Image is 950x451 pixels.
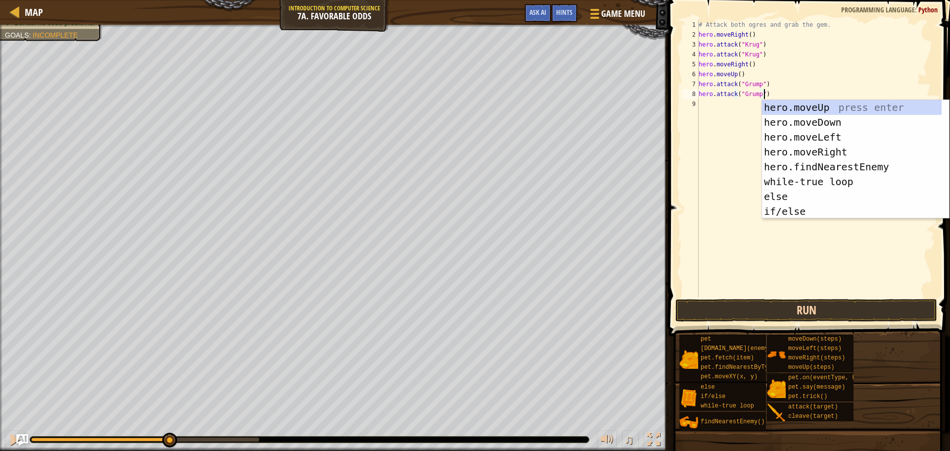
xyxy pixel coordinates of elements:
[524,4,551,22] button: Ask AI
[624,432,634,447] span: ♫
[682,69,699,79] div: 6
[701,393,725,400] span: if/else
[601,7,645,20] span: Game Menu
[5,431,25,451] button: Ctrl + P: Pause
[29,31,33,39] span: :
[682,40,699,50] div: 3
[682,20,699,30] div: 1
[644,431,664,451] button: Toggle fullscreen
[682,59,699,69] div: 5
[701,364,797,371] span: pet.findNearestByType(type)
[582,4,651,27] button: Game Menu
[767,403,786,422] img: portrait.png
[16,434,28,446] button: Ask AI
[682,50,699,59] div: 4
[788,403,838,410] span: attack(target)
[701,402,754,409] span: while-true loop
[767,345,786,364] img: portrait.png
[788,345,842,352] span: moveLeft(steps)
[767,379,786,398] img: portrait.png
[701,345,772,352] span: [DOMAIN_NAME](enemy)
[701,336,712,343] span: pet
[529,7,546,17] span: Ask AI
[788,354,845,361] span: moveRight(steps)
[682,89,699,99] div: 8
[918,5,938,14] span: Python
[622,431,639,451] button: ♫
[5,31,29,39] span: Goals
[788,393,827,400] span: pet.trick()
[701,354,754,361] span: pet.fetch(item)
[675,299,937,322] button: Run
[788,336,842,343] span: moveDown(steps)
[679,389,698,407] img: portrait.png
[33,31,78,39] span: Incomplete
[701,373,758,380] span: pet.moveXY(x, y)
[841,5,915,14] span: Programming language
[20,5,43,19] a: Map
[679,413,698,432] img: portrait.png
[682,30,699,40] div: 2
[701,384,715,391] span: else
[25,5,43,19] span: Map
[679,350,698,369] img: portrait.png
[682,99,699,109] div: 9
[788,364,835,371] span: moveUp(steps)
[788,384,845,391] span: pet.say(message)
[788,374,881,381] span: pet.on(eventType, handler)
[701,418,765,425] span: findNearestEnemy()
[597,431,617,451] button: Adjust volume
[682,79,699,89] div: 7
[915,5,918,14] span: :
[788,413,838,420] span: cleave(target)
[556,7,572,17] span: Hints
